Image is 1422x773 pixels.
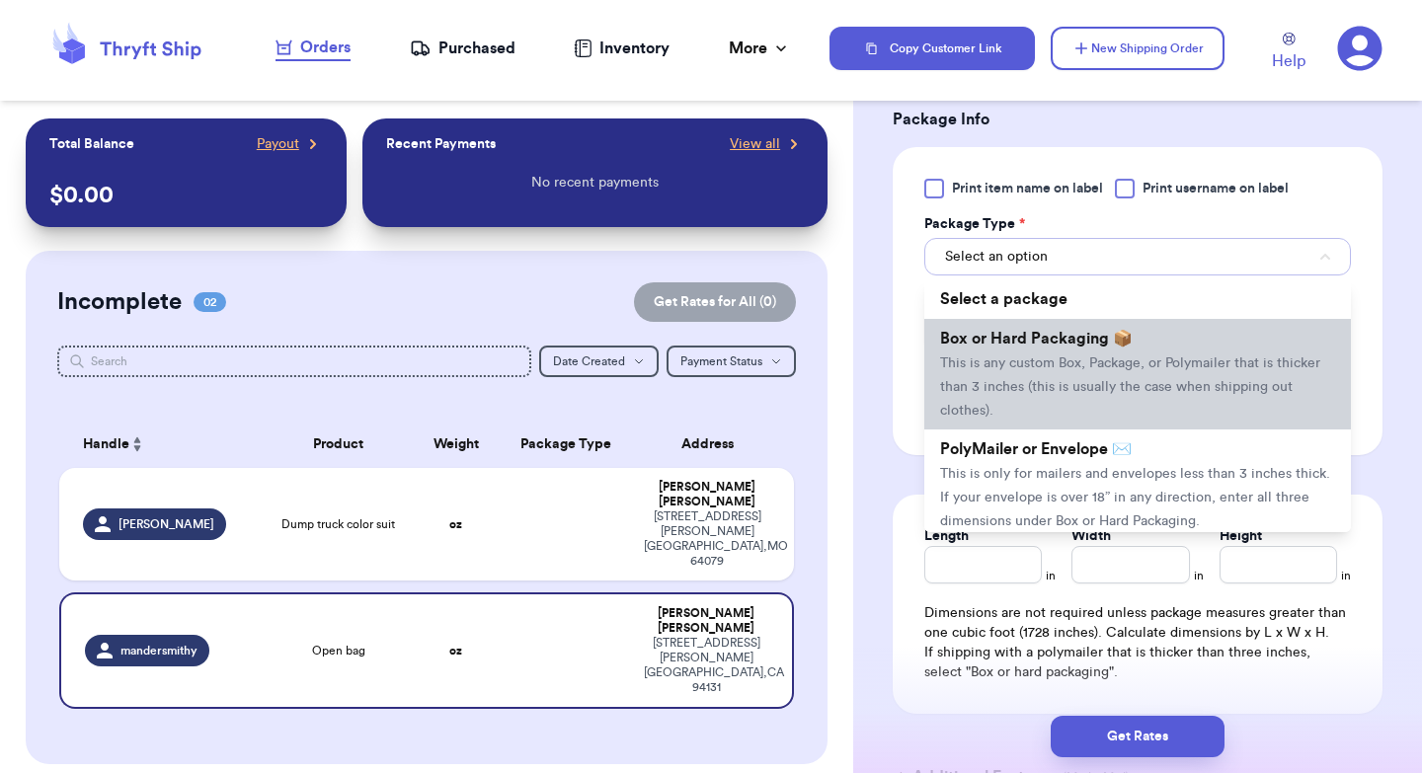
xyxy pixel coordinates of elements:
[129,432,145,456] button: Sort ascending
[449,518,462,530] strong: oz
[539,346,659,377] button: Date Created
[940,441,1132,457] span: PolyMailer or Envelope ✉️
[730,134,804,154] a: View all
[1051,716,1224,757] button: Get Rates
[49,134,134,154] p: Total Balance
[1071,526,1111,546] label: Width
[276,36,351,59] div: Orders
[644,636,768,695] div: [STREET_ADDRESS][PERSON_NAME] [GEOGRAPHIC_DATA] , CA 94131
[730,134,780,154] span: View all
[632,421,794,468] th: Address
[729,37,791,60] div: More
[83,434,129,455] span: Handle
[57,346,531,377] input: Search
[940,331,1133,347] span: Box or Hard Packaging 📦
[257,134,299,154] span: Payout
[265,421,412,468] th: Product
[1272,33,1305,73] a: Help
[1051,27,1224,70] button: New Shipping Order
[680,355,762,367] span: Payment Status
[312,643,365,658] span: Open bag
[634,282,796,322] button: Get Rates for All (0)
[574,37,670,60] a: Inventory
[531,173,659,193] p: No recent payments
[644,509,770,569] div: [STREET_ADDRESS][PERSON_NAME] [GEOGRAPHIC_DATA] , MO 64079
[1220,526,1262,546] label: Height
[120,643,197,658] span: mandersmithy
[924,214,1025,234] label: Package Type
[1341,568,1351,583] span: in
[412,421,500,468] th: Weight
[940,356,1320,418] span: This is any custom Box, Package, or Polymailer that is thicker than 3 inches (this is usually the...
[924,643,1351,682] p: If shipping with a polymailer that is thicker than three inches, select "Box or hard packaging".
[1194,568,1204,583] span: in
[386,134,496,154] p: Recent Payments
[940,467,1330,528] span: This is only for mailers and envelopes less than 3 inches thick. If your envelope is over 18” in ...
[940,291,1067,307] span: Select a package
[57,286,182,318] h2: Incomplete
[1272,49,1305,73] span: Help
[924,238,1351,275] button: Select an option
[893,108,1382,131] h3: Package Info
[924,526,969,546] label: Length
[644,480,770,509] div: [PERSON_NAME] [PERSON_NAME]
[1143,179,1289,198] span: Print username on label
[257,134,323,154] a: Payout
[410,37,515,60] a: Purchased
[449,645,462,657] strong: oz
[1046,568,1056,583] span: in
[667,346,796,377] button: Payment Status
[952,179,1103,198] span: Print item name on label
[500,421,632,468] th: Package Type
[553,355,625,367] span: Date Created
[194,292,226,312] span: 02
[945,247,1048,267] span: Select an option
[829,27,1035,70] button: Copy Customer Link
[118,516,214,532] span: [PERSON_NAME]
[281,516,395,532] span: Dump truck color suit
[49,180,323,211] p: $ 0.00
[644,606,768,636] div: [PERSON_NAME] [PERSON_NAME]
[924,603,1351,682] div: Dimensions are not required unless package measures greater than one cubic foot (1728 inches). Ca...
[276,36,351,61] a: Orders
